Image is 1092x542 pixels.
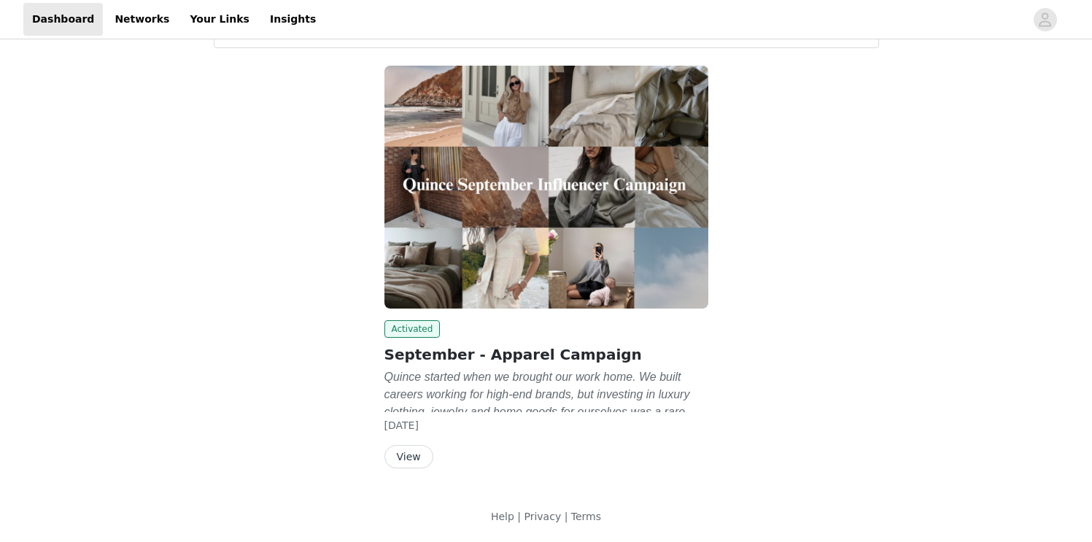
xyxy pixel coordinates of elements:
[384,452,433,462] a: View
[565,511,568,522] span: |
[384,445,433,468] button: View
[1038,8,1052,31] div: avatar
[517,511,521,522] span: |
[384,344,708,365] h2: September - Apparel Campaign
[524,511,561,522] a: Privacy
[23,3,103,36] a: Dashboard
[181,3,258,36] a: Your Links
[261,3,325,36] a: Insights
[571,511,601,522] a: Terms
[384,320,441,338] span: Activated
[384,419,419,431] span: [DATE]
[106,3,178,36] a: Networks
[384,371,695,471] em: Quince started when we brought our work home. We built careers working for high-end brands, but i...
[491,511,514,522] a: Help
[384,66,708,309] img: Quince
